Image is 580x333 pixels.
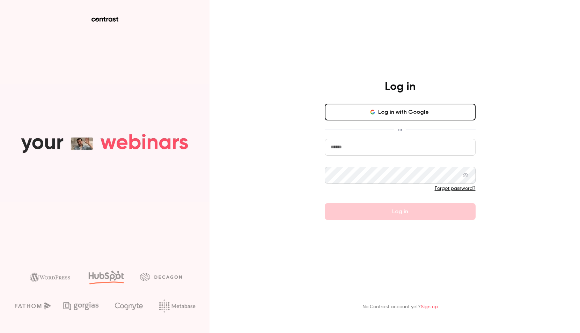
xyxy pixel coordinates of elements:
[421,304,438,309] a: Sign up
[140,273,182,281] img: decagon
[435,186,476,191] a: Forgot password?
[362,303,438,311] p: No Contrast account yet?
[325,104,476,120] button: Log in with Google
[385,80,416,94] h4: Log in
[394,126,406,133] span: or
